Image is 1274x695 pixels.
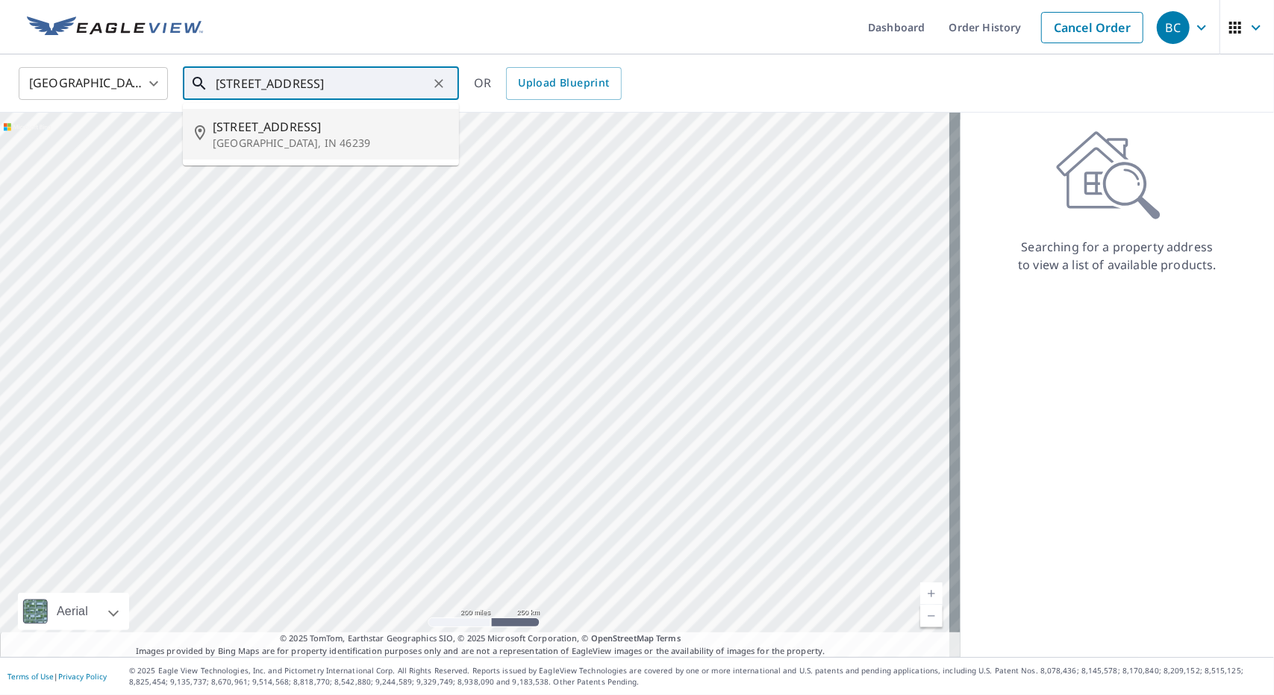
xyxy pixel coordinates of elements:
a: Terms [656,632,681,644]
p: © 2025 Eagle View Technologies, Inc. and Pictometry International Corp. All Rights Reserved. Repo... [129,665,1267,688]
a: Upload Blueprint [506,67,621,100]
a: Current Level 5, Zoom In [920,582,943,605]
p: | [7,672,107,681]
span: Upload Blueprint [518,74,609,92]
div: [GEOGRAPHIC_DATA] [19,63,168,104]
a: OpenStreetMap [591,632,654,644]
div: BC [1157,11,1190,44]
div: Aerial [52,593,93,630]
img: EV Logo [27,16,203,39]
div: OR [474,67,622,100]
button: Clear [428,73,449,94]
p: [GEOGRAPHIC_DATA], IN 46239 [213,136,447,151]
p: Searching for a property address to view a list of available products. [1017,238,1217,274]
input: Search by address or latitude-longitude [216,63,428,104]
span: © 2025 TomTom, Earthstar Geographics SIO, © 2025 Microsoft Corporation, © [280,632,681,645]
div: Aerial [18,593,129,630]
a: Privacy Policy [58,671,107,682]
a: Cancel Order [1041,12,1143,43]
a: Current Level 5, Zoom Out [920,605,943,627]
a: Terms of Use [7,671,54,682]
span: [STREET_ADDRESS] [213,118,447,136]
